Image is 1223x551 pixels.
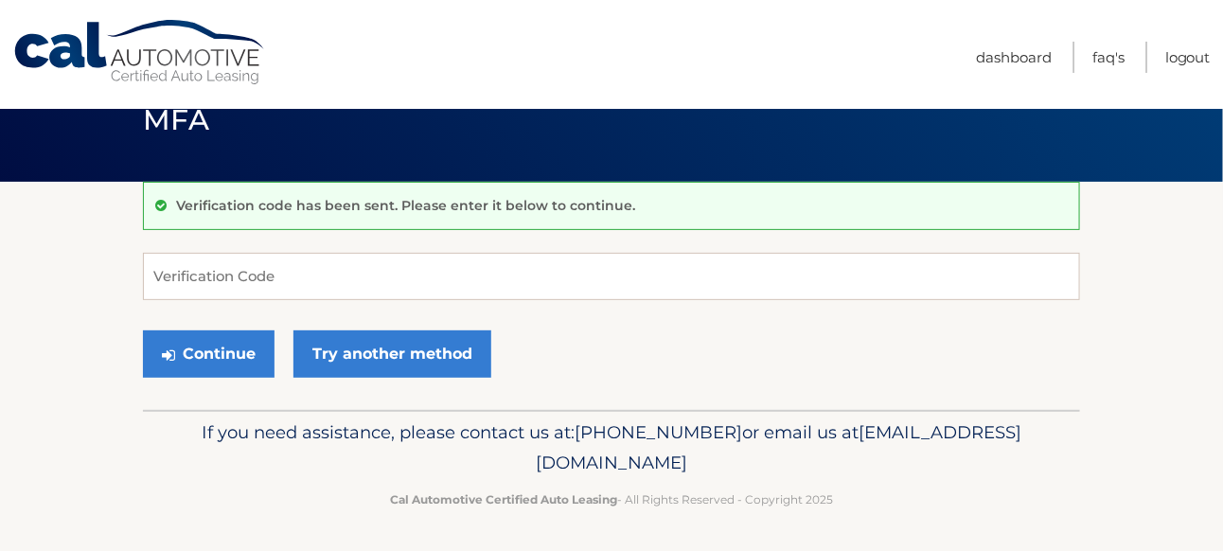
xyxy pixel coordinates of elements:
[155,489,1068,509] p: - All Rights Reserved - Copyright 2025
[976,42,1052,73] a: Dashboard
[12,19,268,86] a: Cal Automotive
[143,330,275,378] button: Continue
[293,330,491,378] a: Try another method
[536,421,1021,473] span: [EMAIL_ADDRESS][DOMAIN_NAME]
[1165,42,1211,73] a: Logout
[390,492,617,507] strong: Cal Automotive Certified Auto Leasing
[143,253,1080,300] input: Verification Code
[1092,42,1125,73] a: FAQ's
[575,421,742,443] span: [PHONE_NUMBER]
[176,197,635,214] p: Verification code has been sent. Please enter it below to continue.
[143,102,209,137] span: MFA
[155,418,1068,478] p: If you need assistance, please contact us at: or email us at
